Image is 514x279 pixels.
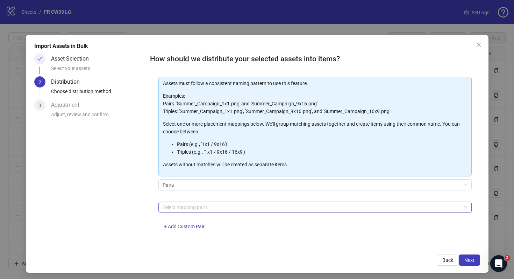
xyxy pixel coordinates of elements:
div: Distribution [51,76,85,88]
span: 2 [505,255,510,261]
span: Back [442,257,453,263]
span: + Add Custom Pair [164,224,205,229]
div: Asset Selection [51,53,94,64]
p: Select one or more placement mappings below. We'll group matching assets together and create item... [163,120,467,135]
div: Adjustment [51,99,85,111]
p: Examples: Pairs: 'Summer_Campaign_1x1.png' and 'Summer_Campaign_9x16.png' Triples: 'Summer_Campai... [163,92,467,115]
span: close [476,42,481,48]
button: + Add Custom Pair [158,221,210,232]
span: check [37,56,42,61]
div: Import Assets in Bulk [34,42,480,50]
li: Triples (e.g., '1x1 / 9x16 / 16x9') [177,148,467,156]
div: Adjust, review and confirm [51,111,144,123]
span: 2 [38,79,41,85]
div: Choose distribution method [51,88,144,99]
span: Pairs [163,180,467,190]
h2: How should we distribute your selected assets into items? [150,53,480,65]
span: 3 [38,103,41,108]
iframe: Intercom live chat [490,255,507,272]
button: Back [437,254,459,266]
span: Next [464,257,474,263]
p: Assets must follow a consistent naming pattern to use this feature. [163,79,467,87]
div: Select your assets [51,64,144,76]
button: Close [473,39,484,50]
button: Next [459,254,480,266]
p: Assets without matches will be created as separate items. [163,161,467,168]
li: Pairs (e.g., '1x1 / 9x16') [177,140,467,148]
